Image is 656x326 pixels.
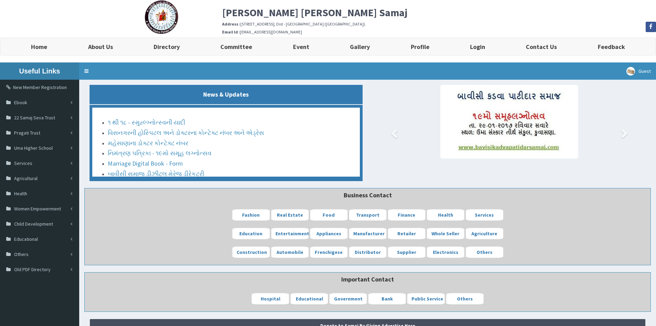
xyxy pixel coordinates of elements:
[293,43,309,51] b: Event
[638,68,651,74] span: Guest
[349,209,387,221] a: Transport
[67,38,133,55] a: About Us
[222,29,240,34] b: Email Id :
[14,251,29,257] span: Others
[296,296,323,302] b: Educational
[427,246,465,258] a: Electronics
[407,293,445,305] a: Public Service
[355,249,381,255] b: Distributor
[412,296,443,302] b: Public Service
[271,209,309,221] a: Real Estate
[310,209,348,221] a: Food
[154,43,180,51] b: Directory
[349,228,387,239] a: Manufacturer
[232,209,270,221] a: Fashion
[388,209,426,221] a: Finance
[466,228,503,239] a: Agriculture
[19,67,60,75] b: Useful Links
[11,38,67,55] a: Home
[14,130,40,136] span: Pragati Trust
[14,145,53,151] span: Uma Higher School
[14,236,38,242] span: Educational
[475,212,494,218] b: Services
[323,212,335,218] b: Food
[14,175,38,181] span: Agricultural
[31,43,47,51] b: Home
[203,90,249,98] b: News & Updates
[466,246,503,258] a: Others
[470,43,485,51] b: Login
[349,246,387,258] a: Distributor
[382,296,393,302] b: Bank
[329,293,367,305] a: Government
[477,249,492,255] b: Others
[251,293,289,305] a: Hospital
[200,38,272,55] a: Committee
[222,22,656,26] h6: [STREET_ADDRESS], Dist - [GEOGRAPHIC_DATA] ([GEOGRAPHIC_DATA]).
[316,230,341,237] b: Appliances
[277,249,303,255] b: Automobile
[275,230,309,237] b: Entertainment
[427,228,465,239] a: Whole Seller
[133,38,200,55] a: Directory
[222,30,656,34] h6: [EMAIL_ADDRESS][DOMAIN_NAME]
[397,249,416,255] b: Supplier
[330,38,390,55] a: Gallery
[310,228,348,239] a: Appliances
[427,209,465,221] a: Health
[222,6,407,19] b: [PERSON_NAME] [PERSON_NAME] Samaj
[440,85,578,159] img: image
[577,38,645,55] a: Feedback
[108,134,211,141] a: નિમંત્રણ પત્રિકા - ૧૯મો સમૂહ લગ્નોત્સવ
[108,113,264,121] a: વિસનગરની હોસ્પિટલ અને ડોક્ટરના કોન્ટેક્ટ નંબર અને એડ્રેસ
[390,38,449,55] a: Profile
[108,154,204,162] a: બાવીસી સમાજ ડીઝીટલ મેરેજ ડીરેકટરી
[446,293,484,305] a: Others
[344,191,392,199] b: Business Contact
[277,212,303,218] b: Real Estate
[261,296,280,302] b: Hospital
[239,230,262,237] b: Education
[334,296,363,302] b: Government
[457,296,473,302] b: Others
[350,43,370,51] b: Gallery
[14,160,32,166] span: Services
[271,246,309,258] a: Automobile
[466,209,503,221] a: Services
[598,43,625,51] b: Feedback
[397,230,416,237] b: Retailer
[273,38,330,55] a: Event
[14,99,27,106] span: Ebook
[232,228,270,239] a: Education
[14,266,51,273] span: Old PDF Directory
[14,190,27,197] span: Health
[438,212,453,218] b: Health
[433,249,458,255] b: Electronics
[237,249,267,255] b: Construction
[388,228,426,239] a: Retailer
[526,43,557,51] b: Contact Us
[290,293,328,305] a: Educational
[471,230,497,237] b: Agriculture
[626,67,635,76] img: User Image
[341,275,394,283] b: Important Contact
[222,21,240,27] b: Address :
[14,115,55,121] span: 22 Samaj Seva Trust
[310,246,348,258] a: Frenchigese
[108,144,183,152] a: Marriage Digital Book - Form
[353,230,385,237] b: Manufacturer
[232,246,270,258] a: Construction
[411,43,429,51] b: Profile
[88,43,113,51] b: About Us
[621,62,656,80] a: Guest
[242,212,260,218] b: Fashion
[220,43,252,51] b: Committee
[14,221,53,227] span: Child Development
[14,206,61,212] span: Women Empowerment
[108,123,188,131] a: મહેસાણાના ડોક્ટર કોન્ટેક્ટ નંબર
[450,38,506,55] a: Login
[506,38,577,55] a: Contact Us
[388,246,426,258] a: Supplier
[356,212,379,218] b: Transport
[368,293,406,305] a: Bank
